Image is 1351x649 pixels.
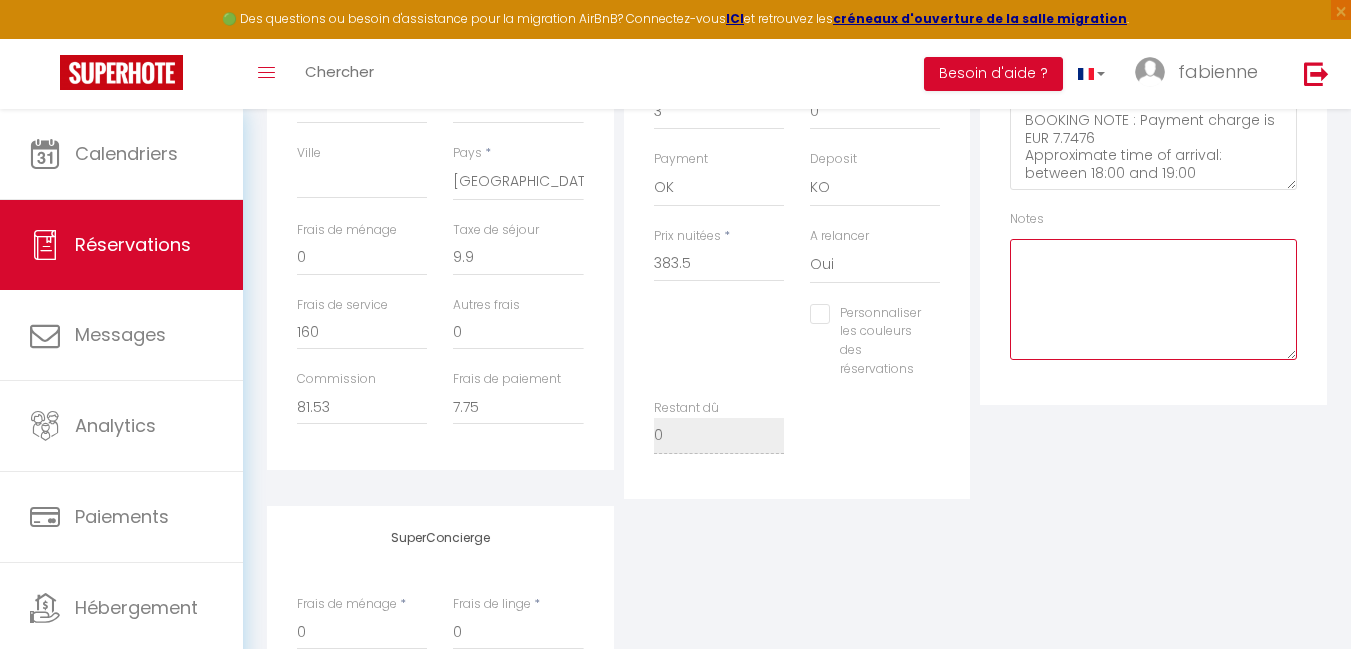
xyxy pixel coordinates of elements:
span: Calendriers [75,141,178,166]
span: Réservations [75,232,191,257]
label: Restant dû [654,399,719,418]
span: Hébergement [75,595,198,620]
h4: SuperConcierge [297,531,584,545]
img: logout [1304,61,1329,86]
button: Besoin d'aide ? [924,57,1063,91]
a: créneaux d'ouverture de la salle migration [833,10,1127,27]
label: Personnaliser les couleurs des réservations [830,304,921,379]
label: Taxe de séjour [453,221,539,240]
button: Ouvrir le widget de chat LiveChat [16,8,76,68]
label: Ville [297,144,321,163]
a: Chercher [290,39,389,109]
span: Chercher [305,61,374,82]
label: Frais de ménage [297,221,397,240]
label: Autres frais [453,296,520,315]
label: Notes [1010,210,1044,229]
label: Deposit [810,150,857,169]
span: Analytics [75,413,156,438]
label: Frais de service [297,296,388,315]
iframe: Chat [1266,559,1336,634]
a: ICI [726,10,744,27]
label: Frais de linge [453,595,531,614]
label: Frais de ménage [297,595,397,614]
label: Commission [297,370,376,389]
label: A relancer [810,227,869,246]
span: Messages [75,322,166,347]
span: Paiements [75,504,169,529]
a: ... fabienne [1120,39,1283,109]
label: Frais de paiement [453,370,561,389]
img: ... [1135,57,1165,87]
label: Prix nuitées [654,227,721,246]
span: fabienne [1178,59,1258,84]
img: Super Booking [60,55,183,90]
label: Payment [654,150,708,169]
label: Pays [453,144,482,163]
